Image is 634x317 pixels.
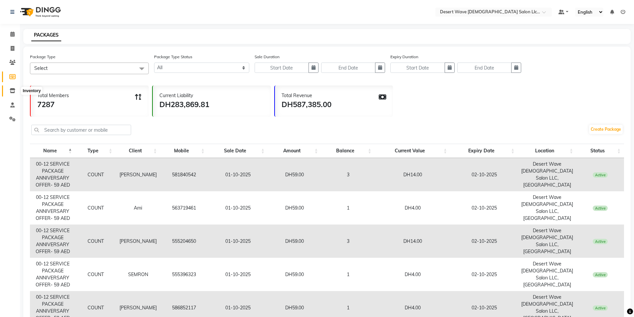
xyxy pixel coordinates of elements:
[268,258,321,291] td: DH59.00
[160,191,208,225] td: 563719461
[375,191,450,225] td: DH4.00
[375,158,450,191] td: DH14.00
[268,144,321,158] th: Amount: activate to sort column ascending
[321,158,375,191] td: 3
[593,206,608,211] span: Active
[450,158,518,191] td: 02-10-2025
[321,258,375,291] td: 1
[17,3,63,21] img: logo
[282,99,331,110] div: DH587,385.00
[518,158,576,191] td: Desert Wave [DEMOGRAPHIC_DATA] Salon LLC, [GEOGRAPHIC_DATA]
[450,258,518,291] td: 02-10-2025
[321,191,375,225] td: 1
[518,225,576,258] td: Desert Wave [DEMOGRAPHIC_DATA] Salon LLC, [GEOGRAPHIC_DATA]
[208,144,268,158] th: Sale Date: activate to sort column ascending
[30,158,75,191] td: 00-12 SERVICE PACKAGE ANNIVERSARY OFFER- 59 AED
[21,87,42,95] div: Inventory
[321,225,375,258] td: 3
[589,125,623,134] a: Create Package
[268,158,321,191] td: DH59.00
[30,258,75,291] td: 00-12 SERVICE PACKAGE ANNIVERSARY OFFER- 59 AED
[321,144,375,158] th: Balance: activate to sort column ascending
[375,258,450,291] td: DH4.00
[282,92,331,99] div: Total Revenue
[160,258,208,291] td: 555396323
[116,144,160,158] th: Client: activate to sort column ascending
[593,239,608,244] span: Active
[75,225,115,258] td: COUNT
[593,172,608,178] span: Active
[255,63,309,73] input: Start Date
[30,54,56,60] label: Package Type
[518,258,576,291] td: Desert Wave [DEMOGRAPHIC_DATA] Salon LLC, [GEOGRAPHIC_DATA]
[450,144,518,158] th: Expiry Date: activate to sort column ascending
[375,144,450,158] th: Current Value: activate to sort column ascending
[154,54,192,60] label: Package Type Status
[208,225,268,258] td: 01-10-2025
[518,191,576,225] td: Desert Wave [DEMOGRAPHIC_DATA] Salon LLC, [GEOGRAPHIC_DATA]
[116,225,160,258] td: [PERSON_NAME]
[255,54,280,60] label: Sale Duration
[116,258,160,291] td: SEMRON
[450,191,518,225] td: 02-10-2025
[208,158,268,191] td: 01-10-2025
[37,92,69,99] div: Total Members
[160,225,208,258] td: 555204650
[160,158,208,191] td: 581840542
[518,144,576,158] th: Location: activate to sort column ascending
[321,63,375,73] input: End Date
[450,225,518,258] td: 02-10-2025
[116,191,160,225] td: Ami
[593,272,608,277] span: Active
[159,92,209,99] div: Current Liability
[208,191,268,225] td: 01-10-2025
[31,29,61,41] a: PACKAGES
[30,144,75,158] th: Name: activate to sort column descending
[30,225,75,258] td: 00-12 SERVICE PACKAGE ANNIVERSARY OFFER- 59 AED
[390,63,445,73] input: Start Date
[37,99,69,110] div: 7287
[75,191,115,225] td: COUNT
[593,305,608,311] span: Active
[390,54,418,60] label: Expiry Duration
[457,63,512,73] input: End Date
[75,258,115,291] td: COUNT
[375,225,450,258] td: DH14.00
[31,125,131,135] input: Search by customer or mobile
[208,258,268,291] td: 01-10-2025
[576,144,624,158] th: Status: activate to sort column ascending
[75,144,115,158] th: Type: activate to sort column ascending
[160,144,208,158] th: Mobile: activate to sort column ascending
[116,158,160,191] td: [PERSON_NAME]
[30,191,75,225] td: 00-12 SERVICE PACKAGE ANNIVERSARY OFFER- 59 AED
[159,99,209,110] div: DH283,869.81
[34,65,48,71] span: Select
[75,158,115,191] td: COUNT
[268,225,321,258] td: DH59.00
[268,191,321,225] td: DH59.00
